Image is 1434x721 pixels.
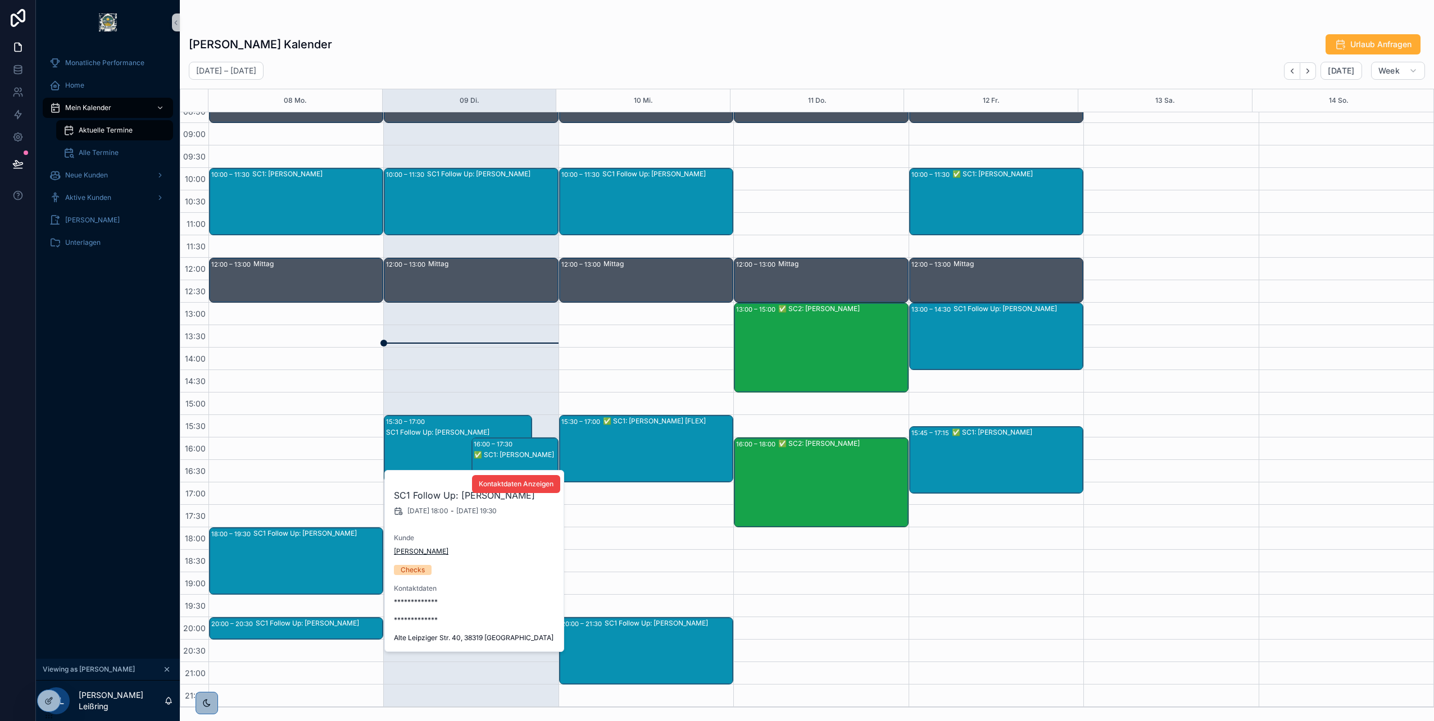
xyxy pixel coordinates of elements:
span: 10:00 [182,174,208,184]
a: Monatliche Performance [43,53,173,73]
div: SC1: [PERSON_NAME] [252,170,382,179]
button: 12 Fr. [983,89,1000,112]
div: ✅ SC1: [PERSON_NAME] [FLEX] [603,417,732,426]
div: 10:00 – 11:30 [561,169,602,180]
span: Unterlagen [65,238,101,247]
h2: [DATE] – [DATE] [196,65,256,76]
button: 10 Mi. [634,89,653,112]
span: [DATE] [1328,66,1354,76]
h2: SC1 Follow Up: [PERSON_NAME] [394,489,556,502]
div: SC1 Follow Up: [PERSON_NAME] [256,619,382,628]
span: Kontaktdaten Anzeigen [479,480,553,489]
div: 18:00 – 19:30SC1 Follow Up: [PERSON_NAME] [210,528,383,594]
span: 18:00 [182,533,208,543]
p: [PERSON_NAME] Leißring [79,690,164,712]
span: Aktive Kunden [65,193,111,202]
div: SC1 Follow Up: [PERSON_NAME] [605,619,732,628]
span: Kontaktdaten [394,584,556,593]
h1: [PERSON_NAME] Kalender [189,36,332,52]
span: 17:30 [183,511,208,521]
div: Mittag [954,259,1082,268]
span: Mein Kalender [65,103,111,112]
span: 21:00 [182,668,208,678]
div: 10:00 – 11:30✅ SC1: [PERSON_NAME] [910,168,1083,235]
div: ✅ SC2: [PERSON_NAME] [778,439,907,448]
div: 12:00 – 13:00 [386,259,428,270]
div: 20:00 – 21:30SC1 Follow Up: [PERSON_NAME] [560,618,733,684]
div: Mittag [778,259,907,268]
span: 10:30 [182,197,208,206]
div: 13 Sa. [1155,89,1175,112]
div: scrollable content [36,45,180,267]
div: 20:00 – 20:30 [211,618,256,629]
img: App logo [99,13,117,31]
span: 09:00 [180,129,208,139]
span: 12:30 [182,286,208,296]
div: SC1 Follow Up: [PERSON_NAME] [253,529,382,538]
div: SC1 Follow Up: [PERSON_NAME] [954,304,1082,313]
div: 15:30 – 17:00SC1 Follow Up: [PERSON_NAME] [384,416,532,482]
div: 10:00 – 11:30SC1 Follow Up: [PERSON_NAME] [384,168,557,235]
button: Back [1284,62,1300,80]
div: 12:00 – 13:00 [911,259,954,270]
span: 21:30 [182,691,208,700]
span: 17:00 [183,489,208,498]
div: ✅ SC1: [PERSON_NAME] [952,170,1082,179]
span: [DATE] 18:00 [407,506,448,515]
span: 19:30 [182,601,208,610]
div: 20:00 – 20:30SC1 Follow Up: [PERSON_NAME] [210,618,383,639]
span: Neue Kunden [65,171,108,180]
span: 20:00 [180,623,208,633]
div: 10:00 – 11:30 [911,169,952,180]
div: 13:00 – 14:30 [911,304,954,315]
span: Aktuelle Termine [79,126,133,135]
div: SC1 Follow Up: [PERSON_NAME] [386,428,531,437]
span: 14:30 [182,376,208,386]
span: - [451,506,454,515]
div: 10:00 – 11:30SC1 Follow Up: [PERSON_NAME] [560,168,733,235]
div: ✅ SC1: [PERSON_NAME] [952,428,1082,437]
a: Alle Termine [56,143,173,163]
div: 12:00 – 13:00 [561,259,603,270]
span: Kunde [394,533,556,542]
div: 16:00 – 17:30 [474,439,515,450]
button: 09 Di. [460,89,479,112]
span: 16:30 [182,466,208,476]
div: 12:00 – 13:00Mittag [734,258,907,302]
button: Week [1371,62,1425,80]
span: 09:30 [180,152,208,161]
span: [PERSON_NAME] [65,216,120,225]
div: 12:00 – 13:00Mittag [210,258,383,302]
div: ✅ SC1: [PERSON_NAME] [474,450,557,459]
button: 08 Mo. [284,89,307,112]
button: Next [1300,62,1316,80]
span: 11:30 [184,241,208,251]
span: Week [1378,66,1400,76]
span: Viewing as [PERSON_NAME] [43,665,135,674]
div: 16:00 – 17:30✅ SC1: [PERSON_NAME] [472,438,558,504]
button: 14 So. [1329,89,1349,112]
span: 19:00 [182,578,208,588]
div: 10:00 – 11:30SC1: [PERSON_NAME] [210,168,383,235]
a: [PERSON_NAME] [394,547,448,556]
div: 10:00 – 11:30 [211,169,252,180]
div: Checks [401,565,425,575]
span: 11:00 [184,219,208,229]
span: Alle Termine [79,148,119,157]
div: ✅ SC2: [PERSON_NAME] [778,304,907,313]
span: 18:30 [182,556,208,565]
span: 13:00 [182,309,208,318]
button: Urlaub Anfragen [1326,34,1421,54]
button: 11 Do. [808,89,827,112]
div: 18:00 – 19:30 [211,528,253,540]
div: 13:00 – 15:00 [736,304,778,315]
button: [DATE] [1320,62,1362,80]
a: Aktuelle Termine [56,120,173,140]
